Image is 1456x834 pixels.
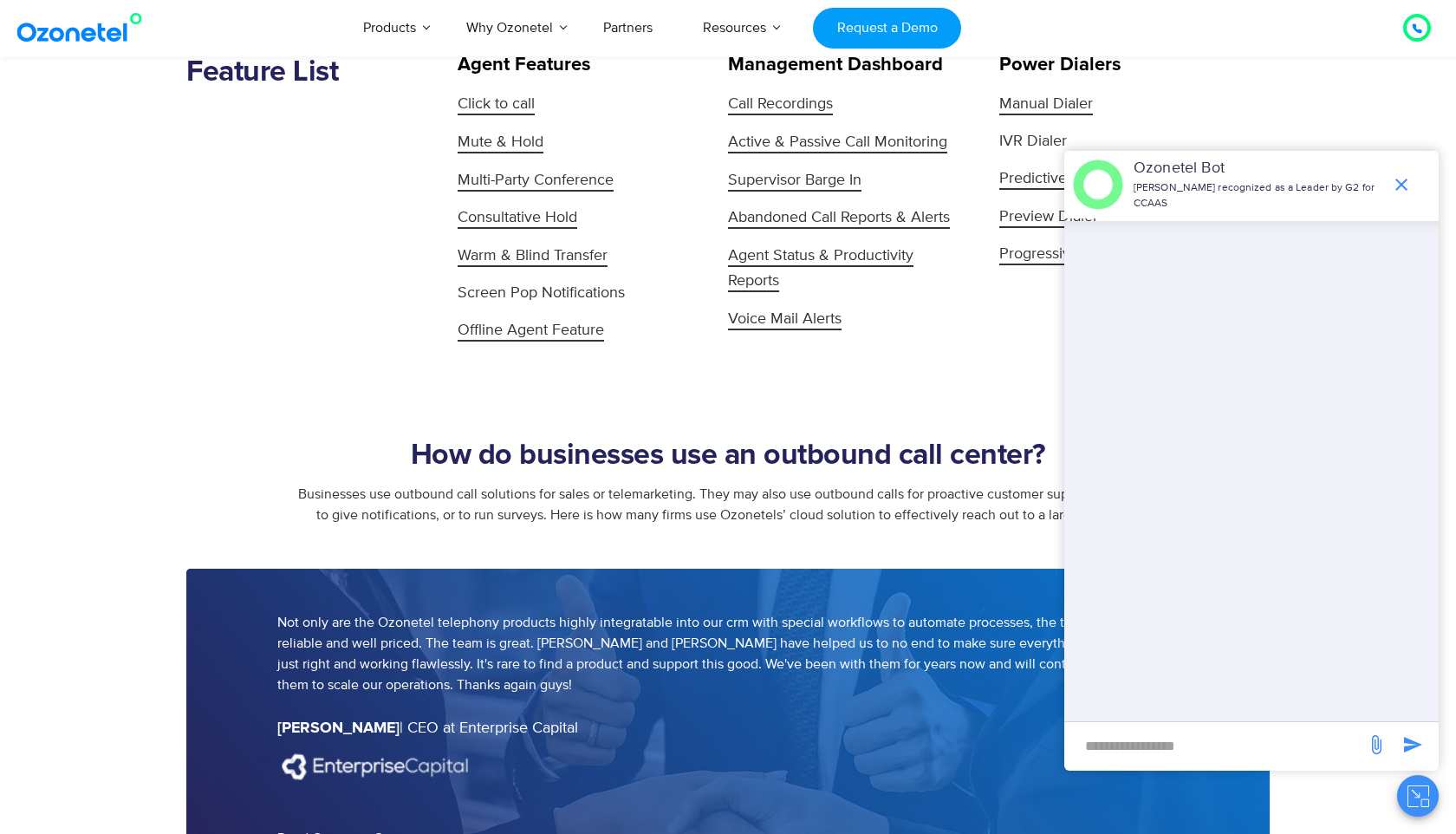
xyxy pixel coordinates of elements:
[1395,727,1430,762] span: send message
[1134,180,1382,212] p: [PERSON_NAME] recognized as a Leader by G2 for CCAAS
[458,282,625,305] span: Screen Pop Notifications
[186,55,458,90] h2: Feature List
[999,94,1093,115] span: Manual Dialer
[458,130,699,155] a: Mute & Hold
[1359,727,1394,762] span: send message
[458,318,699,343] a: Offline Agent Feature
[728,208,950,229] span: Abandoned Call Reports & Alerts
[728,246,913,292] span: Agent Status & Productivity Reports
[458,208,577,229] span: Consultative Hold
[458,205,699,231] a: Consultative Hold
[999,207,1098,228] span: Preview Dialer
[1384,167,1419,202] span: end chat or minimize
[458,246,608,267] span: Warm & Blind Transfer
[999,130,1067,153] span: IVR Dialer
[277,720,400,736] strong: [PERSON_NAME]
[277,717,1179,740] p: | CEO at Enterprise Capital
[999,205,1240,230] a: Preview Dialer
[728,55,969,75] h5: Management Dashboard
[999,242,1240,267] a: Progressive Dialer
[1397,775,1439,817] button: Close chat
[458,168,699,193] a: Multi-Party Conference
[458,94,535,115] span: Click to call
[728,92,969,117] a: Call Recordings
[999,92,1240,117] a: Manual Dialer
[458,171,614,192] span: Multi-Party Conference
[277,749,472,785] img: enterprise-capital-logo
[458,55,699,75] h5: Agent Features
[277,612,1179,695] p: Not only are the Ozonetel telephony products highly integratable into our crm with special workfl...
[999,169,1111,190] span: Predictive Dialer
[728,309,842,330] span: Voice Mail Alerts
[728,94,833,115] span: Call Recordings
[999,166,1240,192] a: Predictive Dialer
[999,244,1123,265] span: Progressive Dialer
[813,8,961,49] a: Request a Demo
[728,130,969,155] a: Active & Passive Call Monitoring
[728,168,969,193] a: Supervisor Barge In
[728,244,969,294] a: Agent Status & Productivity Reports
[458,92,699,117] a: Click to call
[1134,157,1382,180] p: Ozonetel Bot
[1073,731,1357,762] div: new-msg-input
[1073,160,1123,210] img: header
[728,133,947,153] span: Active & Passive Call Monitoring
[458,133,543,153] span: Mute & Hold
[999,55,1240,75] h5: Power Dialers
[458,321,604,342] span: Offline Agent Feature
[728,307,969,332] a: Voice Mail Alerts
[186,439,1270,473] h2: How do businesses use an outbound call center?
[728,205,969,231] a: Abandoned Call Reports & Alerts
[458,244,699,269] a: Warm & Blind Transfer
[298,485,1159,524] span: Businesses use outbound call solutions for sales or telemarketing. They may also use outbound cal...
[728,171,861,192] span: Supervisor Barge In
